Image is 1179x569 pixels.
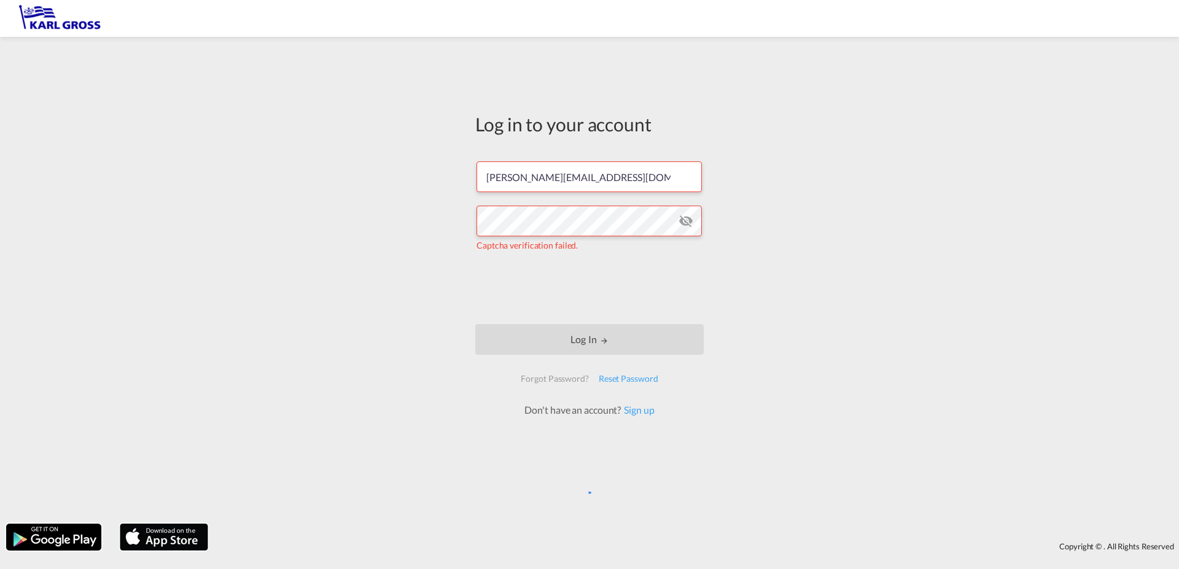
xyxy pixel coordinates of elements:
[477,240,578,250] span: Captcha verification failed.
[477,161,702,192] input: Enter email/phone number
[5,522,103,552] img: google.png
[18,5,101,33] img: 3269c73066d711f095e541db4db89301.png
[475,111,704,137] div: Log in to your account
[511,403,667,417] div: Don't have an account?
[214,536,1179,557] div: Copyright © . All Rights Reserved
[621,404,654,416] a: Sign up
[594,368,663,390] div: Reset Password
[475,324,704,355] button: LOGIN
[496,264,683,312] iframe: reCAPTCHA
[516,368,593,390] div: Forgot Password?
[679,214,693,228] md-icon: icon-eye-off
[119,522,209,552] img: apple.png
